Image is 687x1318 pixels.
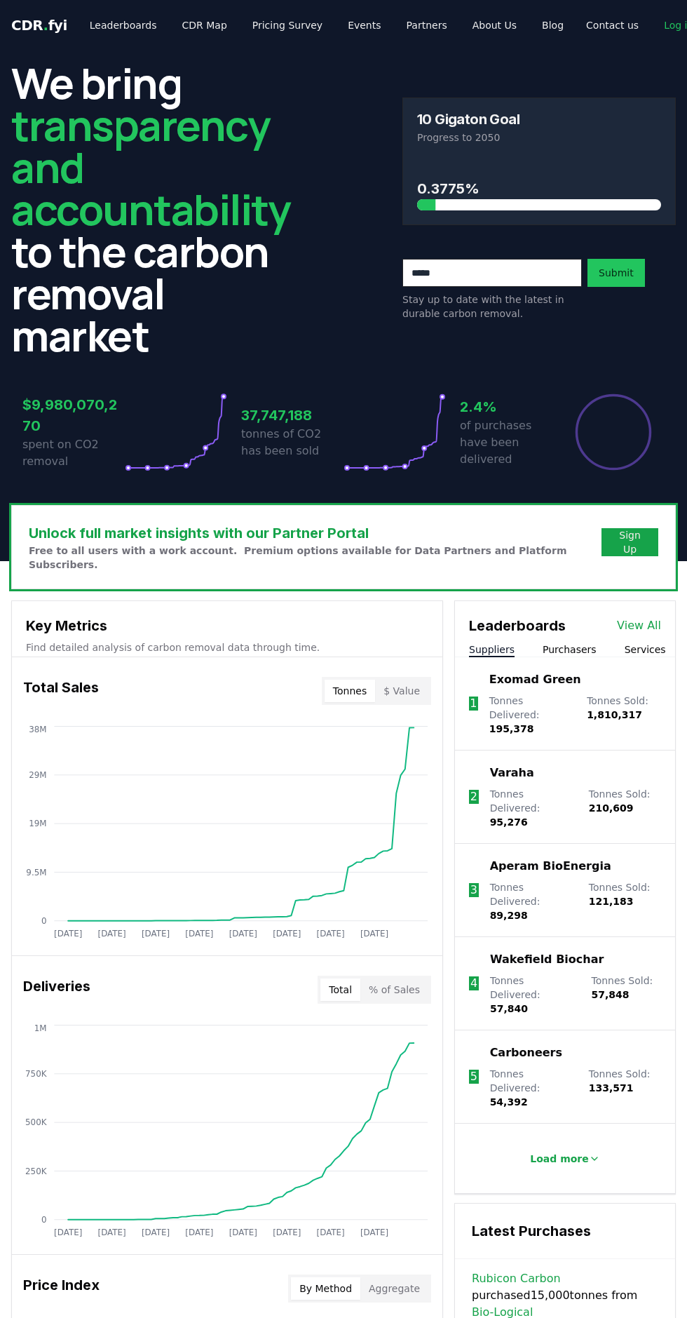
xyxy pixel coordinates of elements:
button: $ Value [375,680,428,702]
a: Leaderboards [79,13,168,38]
h3: Price Index [23,1275,100,1303]
a: View All [617,617,661,634]
p: Stay up to date with the latest in durable carbon removal. [402,292,582,321]
tspan: [DATE] [360,929,388,939]
a: CDR Map [171,13,238,38]
tspan: 9.5M [26,868,46,877]
p: 5 [470,1068,477,1085]
span: 54,392 [490,1096,528,1108]
h2: We bring to the carbon removal market [11,62,290,356]
tspan: [DATE] [273,1228,301,1237]
tspan: 1M [34,1023,47,1033]
p: spent on CO2 removal [22,436,125,470]
span: 210,609 [589,802,634,814]
tspan: [DATE] [317,929,345,939]
tspan: [DATE] [142,1228,170,1237]
tspan: [DATE] [98,929,126,939]
a: Aperam BioEnergia [490,858,611,875]
span: CDR fyi [11,17,67,34]
a: Exomad Green [489,671,581,688]
h3: 37,747,188 [241,405,343,426]
a: Carboneers [490,1044,562,1061]
tspan: 0 [41,1215,47,1225]
a: Partners [395,13,458,38]
nav: Main [79,13,575,38]
a: About Us [461,13,528,38]
tspan: 750K [25,1069,48,1079]
p: Tonnes Sold : [589,1067,661,1109]
p: 3 [470,882,477,899]
a: Blog [531,13,575,38]
tspan: 0 [41,916,47,926]
div: Percentage of sales delivered [574,393,653,471]
button: Purchasers [543,643,597,657]
p: Tonnes Delivered : [489,694,573,736]
tspan: [DATE] [317,1228,345,1237]
button: Suppliers [469,643,515,657]
span: 95,276 [490,816,528,828]
button: Sign Up [601,528,658,556]
span: transparency and accountability [11,96,290,238]
h3: Total Sales [23,677,99,705]
span: 121,183 [589,896,634,907]
p: Tonnes Delivered : [490,787,575,829]
p: Tonnes Sold : [589,787,661,829]
p: 1 [470,695,477,712]
p: Tonnes Sold : [587,694,661,736]
p: Tonnes Delivered : [490,1067,575,1109]
tspan: [DATE] [360,1228,388,1237]
a: Wakefield Biochar [490,951,604,968]
p: Tonnes Sold : [592,974,662,1016]
tspan: [DATE] [98,1228,126,1237]
p: 4 [470,975,477,992]
tspan: 250K [25,1166,48,1176]
tspan: [DATE] [142,929,170,939]
span: 1,810,317 [587,709,642,720]
span: 133,571 [589,1082,634,1094]
tspan: 38M [29,725,46,734]
span: 195,378 [489,723,534,734]
tspan: [DATE] [54,929,82,939]
h3: 10 Gigaton Goal [417,112,519,126]
p: Find detailed analysis of carbon removal data through time. [26,640,428,654]
button: Total [320,979,360,1001]
p: Progress to 2050 [417,130,661,144]
a: Events [336,13,392,38]
p: Free to all users with a work account. Premium options available for Data Partners and Platform S... [29,544,601,572]
p: Tonnes Delivered : [490,880,575,922]
tspan: [DATE] [54,1228,82,1237]
tspan: 29M [29,770,46,780]
h3: $9,980,070,270 [22,394,125,436]
h3: 2.4% [460,396,562,417]
p: of purchases have been delivered [460,417,562,468]
button: Tonnes [325,680,375,702]
tspan: [DATE] [229,929,257,939]
a: CDR.fyi [11,15,67,35]
a: Pricing Survey [241,13,334,38]
p: tonnes of CO2 has been sold [241,426,343,459]
button: Load more [519,1145,611,1173]
tspan: [DATE] [273,929,301,939]
p: Load more [530,1152,589,1166]
tspan: 19M [29,819,46,828]
button: By Method [291,1277,360,1300]
button: Services [625,643,666,657]
a: Varaha [490,765,534,781]
a: Sign Up [613,528,647,556]
tspan: [DATE] [185,929,213,939]
p: Tonnes Delivered : [490,974,578,1016]
button: Submit [587,259,645,287]
h3: Key Metrics [26,615,428,636]
h3: 0.3775% [417,178,661,199]
span: 57,848 [592,989,630,1000]
span: 89,298 [490,910,528,921]
p: Tonnes Sold : [589,880,661,922]
h3: Latest Purchases [472,1221,658,1242]
span: . [43,17,48,34]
